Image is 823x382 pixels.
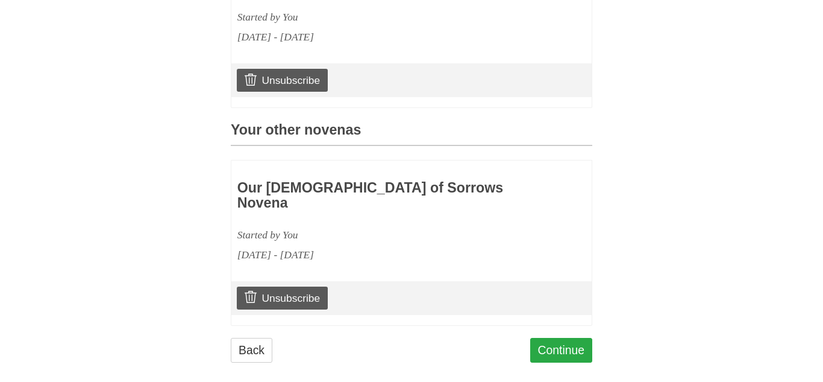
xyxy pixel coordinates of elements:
div: Started by You [237,225,516,245]
div: [DATE] - [DATE] [237,27,516,47]
div: Started by You [237,7,516,27]
a: Unsubscribe [237,69,328,92]
a: Continue [530,338,593,363]
h3: Our [DEMOGRAPHIC_DATA] of Sorrows Novena [237,180,516,211]
div: [DATE] - [DATE] [237,245,516,265]
h3: Your other novenas [231,123,592,146]
a: Unsubscribe [237,287,328,310]
a: Back [231,338,272,363]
